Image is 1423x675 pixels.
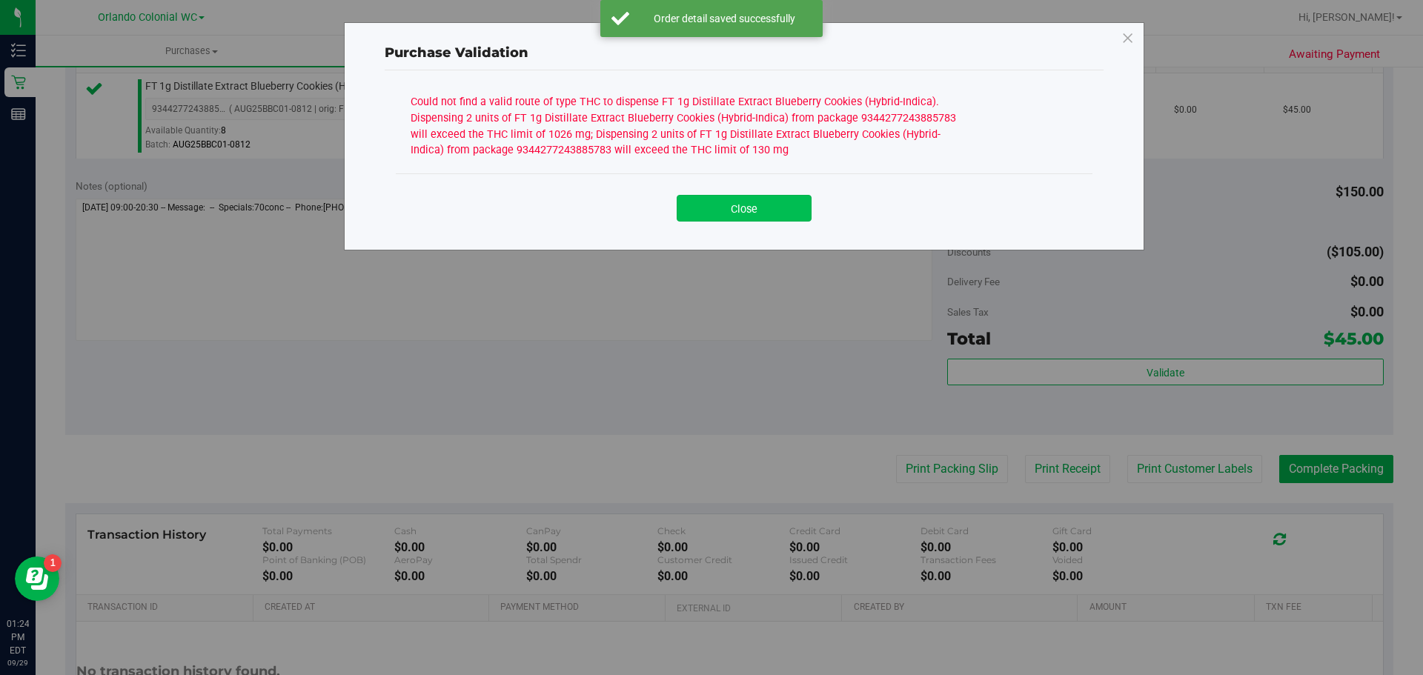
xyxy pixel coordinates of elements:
[411,90,966,159] div: Could not find a valid route of type THC to dispense FT 1g Distillate Extract Blueberry Cookies (...
[385,44,528,61] span: Purchase Validation
[677,195,812,222] button: Close
[637,11,812,26] div: Order detail saved successfully
[15,556,59,601] iframe: Resource center
[44,554,62,572] iframe: Resource center unread badge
